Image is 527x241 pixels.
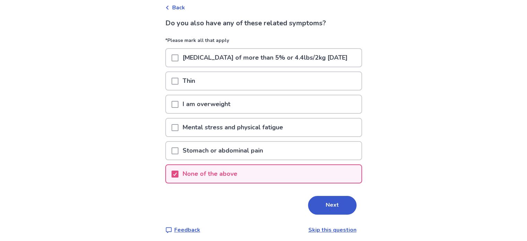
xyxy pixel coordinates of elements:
p: *Please mark all that apply [165,37,362,48]
a: Skip this question [308,226,357,234]
p: Do you also have any of these related symptoms? [165,18,362,28]
p: Stomach or abdominal pain [178,142,267,160]
p: Feedback [174,226,200,234]
p: I am overweight [178,95,235,113]
p: Thin [178,72,199,90]
button: Next [308,196,357,215]
p: Mental stress and physical fatigue [178,119,287,136]
p: [MEDICAL_DATA] of more than 5% or 4.4lbs/2kg [DATE] [178,49,352,67]
p: None of the above [178,165,241,183]
a: Feedback [165,226,200,234]
span: Back [172,3,185,12]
